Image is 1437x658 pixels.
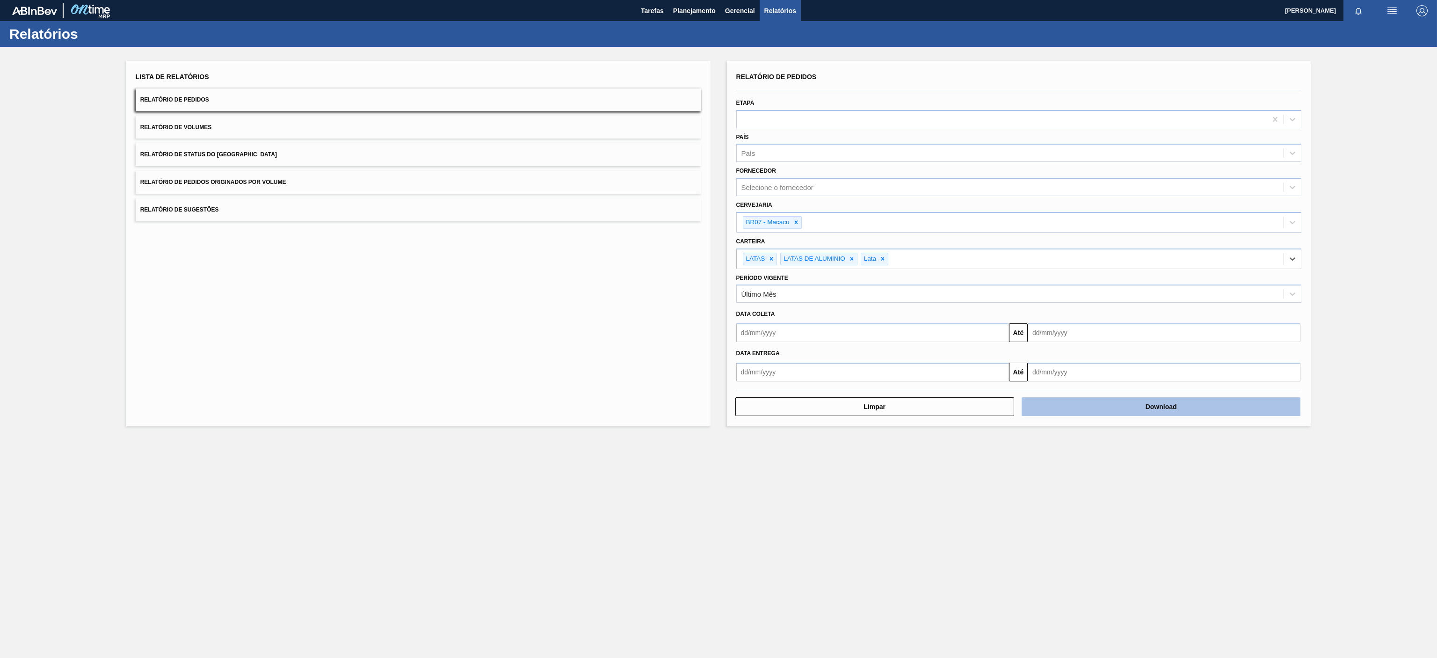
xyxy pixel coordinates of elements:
[736,363,1009,381] input: dd/mm/yyyy
[140,179,286,185] span: Relatório de Pedidos Originados por Volume
[736,73,817,80] span: Relatório de Pedidos
[736,311,775,317] span: Data coleta
[861,253,878,265] div: Lata
[741,149,755,157] div: País
[736,275,788,281] label: Período Vigente
[743,253,767,265] div: LATAS
[736,350,780,357] span: Data Entrega
[136,171,701,194] button: Relatório de Pedidos Originados por Volume
[1022,397,1300,416] button: Download
[1028,323,1300,342] input: dd/mm/yyyy
[741,290,777,298] div: Último Mês
[725,5,755,16] span: Gerencial
[735,397,1014,416] button: Limpar
[736,100,755,106] label: Etapa
[673,5,716,16] span: Planejamento
[641,5,664,16] span: Tarefas
[1416,5,1428,16] img: Logout
[743,217,791,228] div: BR07 - Macacu
[736,202,772,208] label: Cervejaria
[136,143,701,166] button: Relatório de Status do [GEOGRAPHIC_DATA]
[736,323,1009,342] input: dd/mm/yyyy
[136,116,701,139] button: Relatório de Volumes
[736,168,776,174] label: Fornecedor
[736,238,765,245] label: Carteira
[781,253,847,265] div: LATAS DE ALUMINIO
[1028,363,1300,381] input: dd/mm/yyyy
[9,29,175,39] h1: Relatórios
[1009,363,1028,381] button: Até
[1386,5,1398,16] img: userActions
[140,151,277,158] span: Relatório de Status do [GEOGRAPHIC_DATA]
[140,96,209,103] span: Relatório de Pedidos
[1343,4,1373,17] button: Notificações
[12,7,57,15] img: TNhmsLtSVTkK8tSr43FrP2fwEKptu5GPRR3wAAAABJRU5ErkJggg==
[140,206,219,213] span: Relatório de Sugestões
[136,88,701,111] button: Relatório de Pedidos
[136,73,209,80] span: Lista de Relatórios
[764,5,796,16] span: Relatórios
[1009,323,1028,342] button: Até
[736,134,749,140] label: País
[140,124,211,131] span: Relatório de Volumes
[741,183,813,191] div: Selecione o fornecedor
[136,198,701,221] button: Relatório de Sugestões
